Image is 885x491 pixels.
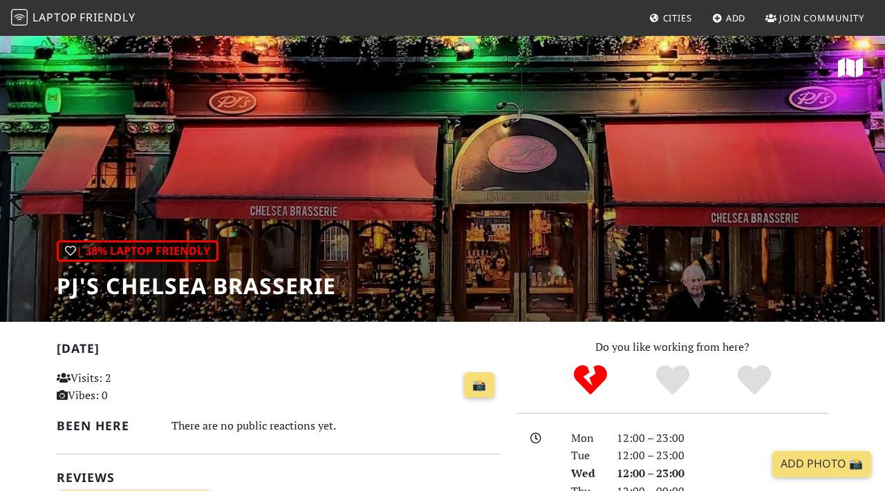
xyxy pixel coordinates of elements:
[644,6,698,30] a: Cities
[772,451,871,477] a: Add Photo 📸
[707,6,752,30] a: Add
[563,465,608,483] div: Wed
[549,363,631,398] div: No
[760,6,870,30] a: Join Community
[57,273,336,299] h1: PJ's Chelsea Brasserie
[608,465,837,483] div: 12:00 – 23:00
[663,12,692,24] span: Cities
[57,470,500,485] h2: Reviews
[608,430,837,447] div: 12:00 – 23:00
[32,10,77,25] span: Laptop
[171,416,500,436] div: There are no public reactions yet.
[563,430,608,447] div: Mon
[11,6,136,30] a: LaptopFriendly LaptopFriendly
[57,418,155,433] h2: Been here
[608,447,837,465] div: 12:00 – 23:00
[57,369,194,405] p: Visits: 2 Vibes: 0
[11,9,28,26] img: LaptopFriendly
[779,12,864,24] span: Join Community
[80,10,135,25] span: Friendly
[726,12,746,24] span: Add
[516,338,828,356] p: Do you like working from here?
[57,341,500,361] h2: [DATE]
[563,447,608,465] div: Tue
[464,372,494,398] a: 📸
[714,363,796,398] div: Definitely!
[631,363,714,398] div: Yes
[57,240,218,262] div: | 38% Laptop Friendly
